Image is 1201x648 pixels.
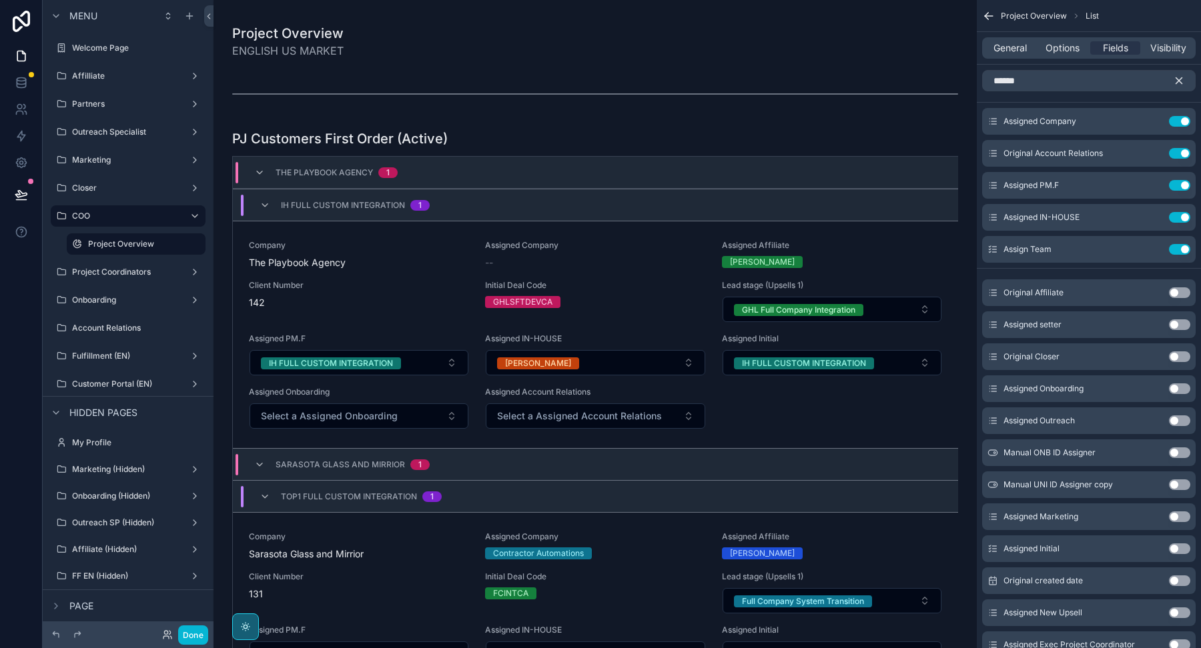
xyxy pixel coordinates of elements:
[1004,607,1082,618] span: Assigned New Upsell
[1004,575,1083,586] span: Original created date
[276,167,373,178] span: The Playbook Agency
[51,261,206,283] a: Project Coordinators
[72,437,203,448] label: My Profile
[51,93,206,115] a: Partners
[418,200,422,211] div: 1
[51,539,206,560] a: Affiliate (Hidden)
[281,200,405,211] span: IH FULL CUSTOM INTEGRATION
[1103,41,1128,55] span: Fields
[1001,11,1067,21] span: Project Overview
[69,406,137,419] span: Hidden pages
[72,43,203,53] label: Welcome Page
[72,323,203,333] label: Account Relations
[51,37,206,59] a: Welcome Page
[386,167,390,178] div: 1
[69,9,97,23] span: Menu
[1004,479,1113,490] span: Manual UNI ID Assigner copy
[51,289,206,311] a: Onboarding
[1004,212,1080,223] span: Assigned IN-HOUSE
[72,464,184,475] label: Marketing (Hidden)
[69,599,93,613] span: Page
[72,71,184,81] label: Affilliate
[51,373,206,395] a: Customer Portal (EN)
[178,625,208,645] button: Done
[72,379,184,389] label: Customer Portal (EN)
[1004,447,1096,458] span: Manual ONB ID Assigner
[72,267,184,277] label: Project Coordinators
[51,485,206,507] a: Onboarding (Hidden)
[1004,415,1075,426] span: Assigned Outreach
[72,517,184,528] label: Outreach SP (Hidden)
[72,183,184,193] label: Closer
[1004,116,1076,127] span: Assigned Company
[276,459,405,470] span: Sarasota Glass and Mirrior
[430,491,434,502] div: 1
[1004,319,1062,330] span: Assigned setter
[1004,543,1060,554] span: Assigned Initial
[72,155,184,165] label: Marketing
[281,491,417,502] span: TOP1 Full Custom Integration
[1004,351,1060,362] span: Original Closer
[1046,41,1080,55] span: Options
[51,459,206,480] a: Marketing (Hidden)
[1004,383,1084,394] span: Assigned Onboarding
[51,565,206,587] a: FF EN (Hidden)
[1004,244,1052,255] span: Assign Team
[51,177,206,199] a: Closer
[72,491,184,501] label: Onboarding (Hidden)
[72,571,184,581] label: FF EN (Hidden)
[51,317,206,339] a: Account Relations
[51,65,206,87] a: Affilliate
[51,345,206,367] a: Fulfillment (EN)
[72,544,184,555] label: Affiliate (Hidden)
[72,99,184,109] label: Partners
[88,239,197,249] label: Project Overview
[1004,511,1078,522] span: Assigned Marketing
[1150,41,1186,55] span: Visibility
[51,205,206,227] a: COO
[72,211,179,221] label: COO
[51,149,206,171] a: Marketing
[51,512,206,533] a: Outreach SP (Hidden)
[1086,11,1099,21] span: List
[1004,287,1064,298] span: Original Affiliate
[51,121,206,143] a: Outreach Specialist
[993,41,1027,55] span: General
[51,432,206,453] a: My Profile
[1004,148,1103,159] span: Original Account Relations
[72,295,184,305] label: Onboarding
[1004,180,1059,191] span: Assigned PM.F
[67,233,206,255] a: Project Overview
[72,127,184,137] label: Outreach Specialist
[418,459,422,470] div: 1
[72,351,184,361] label: Fulfillment (EN)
